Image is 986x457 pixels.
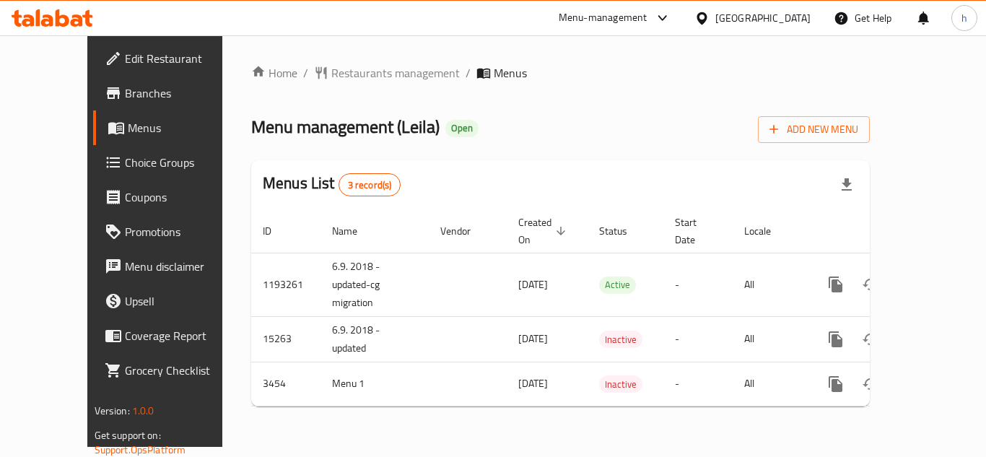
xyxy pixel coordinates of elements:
[675,214,715,248] span: Start Date
[961,10,967,26] span: h
[251,110,440,143] span: Menu management ( Leila )
[518,374,548,393] span: [DATE]
[93,214,252,249] a: Promotions
[807,209,969,253] th: Actions
[132,401,154,420] span: 1.0.0
[320,316,429,362] td: 6.9. 2018 - updated
[599,222,646,240] span: Status
[339,173,401,196] div: Total records count
[518,214,570,248] span: Created On
[320,253,429,316] td: 6.9. 2018 - updated-cg migration
[125,84,240,102] span: Branches
[251,362,320,406] td: 3454
[95,401,130,420] span: Version:
[819,322,853,357] button: more
[303,64,308,82] li: /
[518,275,548,294] span: [DATE]
[128,119,240,136] span: Menus
[251,64,297,82] a: Home
[853,367,888,401] button: Change Status
[733,362,807,406] td: All
[599,277,636,294] div: Active
[733,316,807,362] td: All
[95,426,161,445] span: Get support on:
[744,222,790,240] span: Locale
[93,110,252,145] a: Menus
[251,64,870,82] nav: breadcrumb
[440,222,489,240] span: Vendor
[663,253,733,316] td: -
[559,9,647,27] div: Menu-management
[331,64,460,82] span: Restaurants management
[819,267,853,302] button: more
[829,167,864,202] div: Export file
[599,277,636,293] span: Active
[125,223,240,240] span: Promotions
[93,145,252,180] a: Choice Groups
[518,329,548,348] span: [DATE]
[125,188,240,206] span: Coupons
[93,180,252,214] a: Coupons
[445,122,479,134] span: Open
[758,116,870,143] button: Add New Menu
[93,249,252,284] a: Menu disclaimer
[125,327,240,344] span: Coverage Report
[320,362,429,406] td: Menu 1
[251,209,969,406] table: enhanced table
[853,322,888,357] button: Change Status
[93,41,252,76] a: Edit Restaurant
[93,318,252,353] a: Coverage Report
[125,258,240,275] span: Menu disclaimer
[599,331,642,348] span: Inactive
[251,316,320,362] td: 15263
[715,10,811,26] div: [GEOGRAPHIC_DATA]
[93,353,252,388] a: Grocery Checklist
[93,284,252,318] a: Upsell
[339,178,401,192] span: 3 record(s)
[663,362,733,406] td: -
[494,64,527,82] span: Menus
[445,120,479,137] div: Open
[769,121,858,139] span: Add New Menu
[263,222,290,240] span: ID
[314,64,460,82] a: Restaurants management
[125,292,240,310] span: Upsell
[663,316,733,362] td: -
[263,173,401,196] h2: Menus List
[466,64,471,82] li: /
[93,76,252,110] a: Branches
[819,367,853,401] button: more
[733,253,807,316] td: All
[125,50,240,67] span: Edit Restaurant
[125,362,240,379] span: Grocery Checklist
[853,267,888,302] button: Change Status
[599,376,642,393] span: Inactive
[125,154,240,171] span: Choice Groups
[251,253,320,316] td: 1193261
[332,222,376,240] span: Name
